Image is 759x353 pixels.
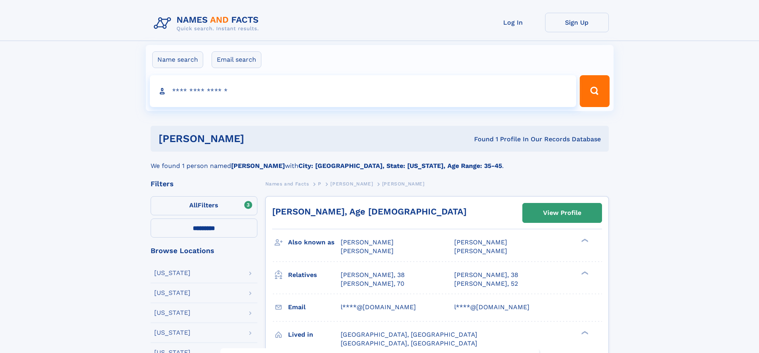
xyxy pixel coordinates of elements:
[288,268,341,282] h3: Relatives
[341,279,404,288] a: [PERSON_NAME], 70
[288,300,341,314] h3: Email
[298,162,502,170] b: City: [GEOGRAPHIC_DATA], State: [US_STATE], Age Range: 35-45
[341,238,394,246] span: [PERSON_NAME]
[152,51,203,68] label: Name search
[341,331,477,338] span: [GEOGRAPHIC_DATA], [GEOGRAPHIC_DATA]
[265,179,309,189] a: Names and Facts
[154,290,190,296] div: [US_STATE]
[151,180,257,187] div: Filters
[359,135,601,144] div: Found 1 Profile In Our Records Database
[454,238,507,246] span: [PERSON_NAME]
[341,271,405,279] a: [PERSON_NAME], 38
[288,328,341,341] h3: Lived in
[543,204,581,222] div: View Profile
[151,152,609,171] div: We found 1 person named with .
[272,207,467,216] a: [PERSON_NAME], Age [DEMOGRAPHIC_DATA]
[330,181,373,187] span: [PERSON_NAME]
[454,247,507,255] span: [PERSON_NAME]
[481,13,545,32] a: Log In
[330,179,373,189] a: [PERSON_NAME]
[212,51,261,68] label: Email search
[523,203,602,222] a: View Profile
[579,330,589,335] div: ❯
[580,75,609,107] button: Search Button
[154,330,190,336] div: [US_STATE]
[318,179,322,189] a: P
[151,13,265,34] img: Logo Names and Facts
[579,270,589,275] div: ❯
[231,162,285,170] b: [PERSON_NAME]
[151,247,257,254] div: Browse Locations
[545,13,609,32] a: Sign Up
[154,310,190,316] div: [US_STATE]
[159,134,359,144] h1: [PERSON_NAME]
[382,181,425,187] span: [PERSON_NAME]
[154,270,190,276] div: [US_STATE]
[151,196,257,215] label: Filters
[318,181,322,187] span: P
[288,236,341,249] h3: Also known as
[454,279,518,288] a: [PERSON_NAME], 52
[150,75,577,107] input: search input
[189,201,198,209] span: All
[454,271,518,279] a: [PERSON_NAME], 38
[341,247,394,255] span: [PERSON_NAME]
[579,238,589,243] div: ❯
[341,339,477,347] span: [GEOGRAPHIC_DATA], [GEOGRAPHIC_DATA]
